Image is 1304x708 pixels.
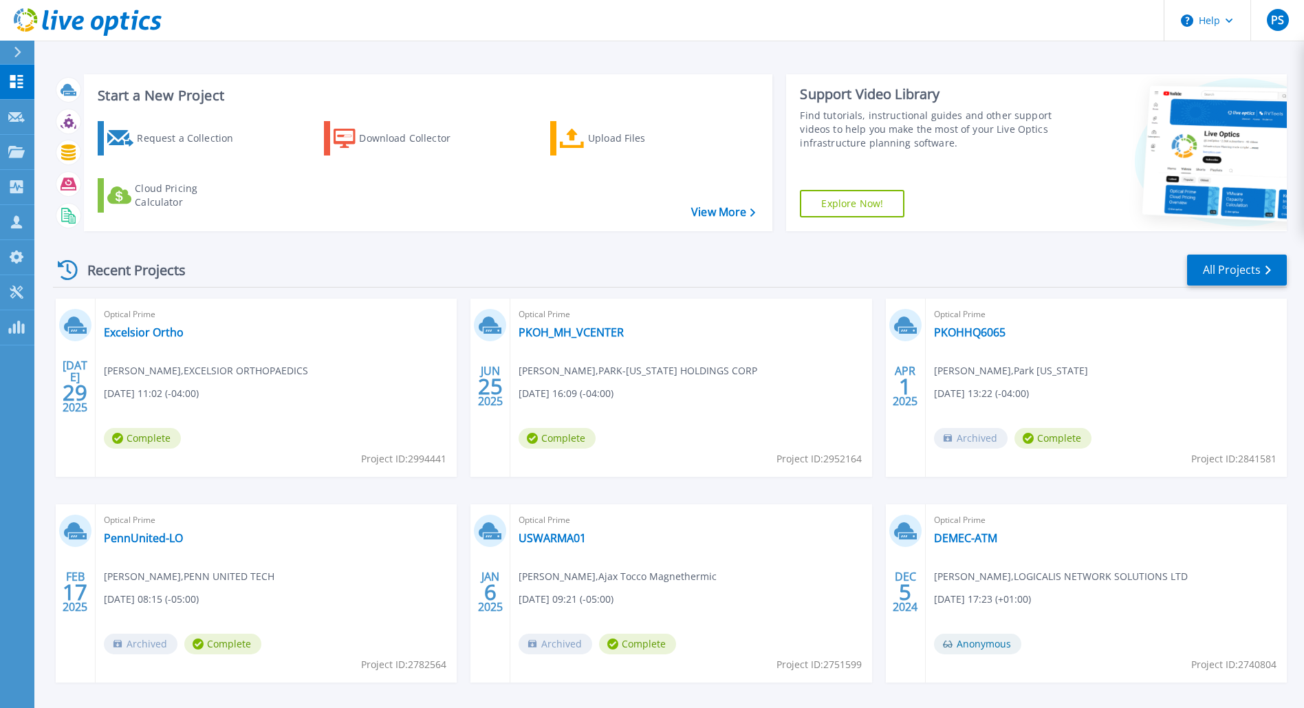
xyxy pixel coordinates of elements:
[104,363,308,378] span: [PERSON_NAME] , EXCELSIOR ORTHOPAEDICS
[519,531,586,545] a: USWARMA01
[800,190,904,217] a: Explore Now!
[1014,428,1091,449] span: Complete
[519,325,624,339] a: PKOH_MH_VCENTER
[519,513,863,528] span: Optical Prime
[1191,451,1276,466] span: Project ID: 2841581
[934,428,1008,449] span: Archived
[776,451,862,466] span: Project ID: 2952164
[98,88,755,103] h3: Start a New Project
[104,531,183,545] a: PennUnited-LO
[899,380,911,392] span: 1
[519,386,613,401] span: [DATE] 16:09 (-04:00)
[519,307,863,322] span: Optical Prime
[519,569,717,584] span: [PERSON_NAME] , Ajax Tocco Magnethermic
[892,361,918,411] div: APR 2025
[934,634,1021,654] span: Anonymous
[934,363,1088,378] span: [PERSON_NAME] , Park [US_STATE]
[934,592,1031,607] span: [DATE] 17:23 (+01:00)
[361,451,446,466] span: Project ID: 2994441
[519,592,613,607] span: [DATE] 09:21 (-05:00)
[934,325,1006,339] a: PKOHHQ6065
[361,657,446,672] span: Project ID: 2782564
[1187,255,1287,286] a: All Projects
[599,634,676,654] span: Complete
[519,363,757,378] span: [PERSON_NAME] , PARK-[US_STATE] HOLDINGS CORP
[104,569,274,584] span: [PERSON_NAME] , PENN UNITED TECH
[478,380,503,392] span: 25
[324,121,477,155] a: Download Collector
[104,428,181,449] span: Complete
[104,634,177,654] span: Archived
[934,307,1279,322] span: Optical Prime
[62,567,88,617] div: FEB 2025
[519,634,592,654] span: Archived
[104,386,199,401] span: [DATE] 11:02 (-04:00)
[934,531,997,545] a: DEMEC-ATM
[477,567,503,617] div: JAN 2025
[484,586,497,598] span: 6
[135,182,245,209] div: Cloud Pricing Calculator
[1191,657,1276,672] span: Project ID: 2740804
[892,567,918,617] div: DEC 2024
[934,569,1188,584] span: [PERSON_NAME] , LOGICALIS NETWORK SOLUTIONS LTD
[776,657,862,672] span: Project ID: 2751599
[359,125,469,152] div: Download Collector
[98,121,251,155] a: Request a Collection
[62,361,88,411] div: [DATE] 2025
[184,634,261,654] span: Complete
[691,206,755,219] a: View More
[899,586,911,598] span: 5
[104,307,448,322] span: Optical Prime
[934,513,1279,528] span: Optical Prime
[800,85,1055,103] div: Support Video Library
[104,513,448,528] span: Optical Prime
[800,109,1055,150] div: Find tutorials, instructional guides and other support videos to help you make the most of your L...
[104,325,184,339] a: Excelsior Ortho
[477,361,503,411] div: JUN 2025
[53,253,204,287] div: Recent Projects
[104,592,199,607] span: [DATE] 08:15 (-05:00)
[63,586,87,598] span: 17
[934,386,1029,401] span: [DATE] 13:22 (-04:00)
[63,387,87,398] span: 29
[98,178,251,213] a: Cloud Pricing Calculator
[1271,14,1284,25] span: PS
[137,125,247,152] div: Request a Collection
[588,125,698,152] div: Upload Files
[519,428,596,449] span: Complete
[550,121,704,155] a: Upload Files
